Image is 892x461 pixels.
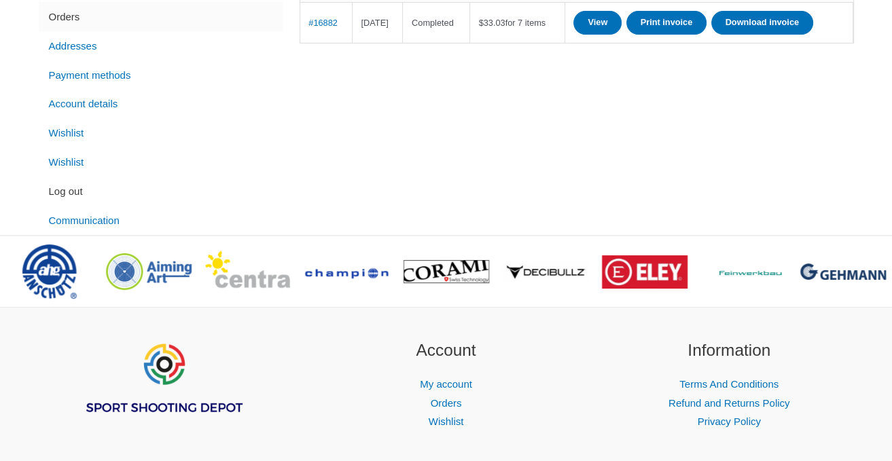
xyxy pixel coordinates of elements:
a: Payment methods [39,60,283,90]
h2: Account [321,338,571,363]
aside: Footer Widget 1 [39,338,288,448]
nav: Account [321,375,571,432]
a: View order number 16882 [308,18,338,28]
h2: Information [605,338,854,363]
span: $ [479,18,484,28]
a: Privacy Policy [697,416,760,427]
a: Orders [39,2,283,31]
a: Log out [39,177,283,206]
a: Terms And Conditions [679,378,779,390]
a: Wishlist [429,416,464,427]
a: Download invoice order number 16882 [711,11,813,35]
a: My account [420,378,472,390]
time: [DATE] [361,18,388,28]
aside: Footer Widget 2 [321,338,571,431]
a: Wishlist [39,148,283,177]
a: Account details [39,90,283,119]
a: Print invoice order number 16882 [626,11,707,35]
td: for 7 items [470,2,565,43]
td: Completed [403,2,470,43]
span: 33.03 [479,18,505,28]
a: Refund and Returns Policy [668,397,789,409]
a: Addresses [39,31,283,60]
a: Wishlist [39,119,283,148]
img: brand logo [602,255,688,289]
a: View order 16882 [573,11,622,35]
aside: Footer Widget 3 [605,338,854,431]
a: Orders [431,397,462,409]
nav: Information [605,375,854,432]
a: Communication [39,206,283,235]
